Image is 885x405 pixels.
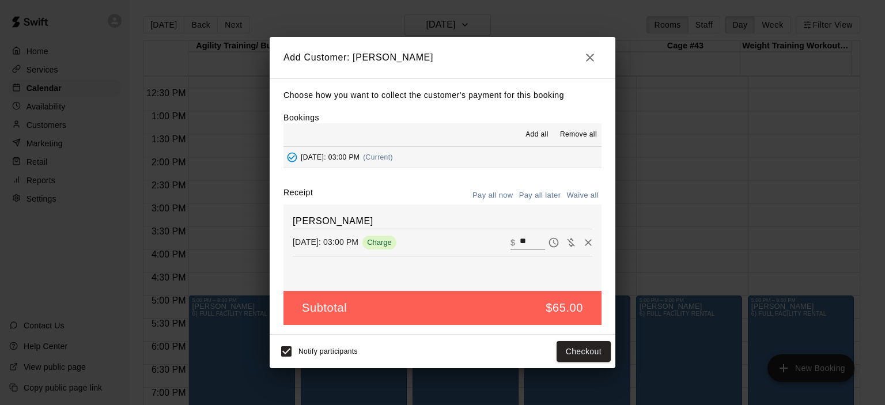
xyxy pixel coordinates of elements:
h5: $65.00 [546,300,583,316]
span: Add all [525,129,549,141]
button: Remove [580,234,597,251]
p: Choose how you want to collect the customer's payment for this booking [283,88,602,103]
span: Waive payment [562,237,580,247]
button: Pay all later [516,187,564,205]
p: $ [510,237,515,248]
p: [DATE]: 03:00 PM [293,236,358,248]
span: (Current) [363,153,393,161]
button: Added - Collect Payment [283,149,301,166]
button: Checkout [557,341,611,362]
span: Charge [362,238,396,247]
button: Pay all now [470,187,516,205]
button: Waive all [563,187,602,205]
span: Pay later [545,237,562,247]
h2: Add Customer: [PERSON_NAME] [270,37,615,78]
label: Receipt [283,187,313,205]
h5: Subtotal [302,300,347,316]
span: Notify participants [298,347,358,355]
button: Added - Collect Payment[DATE]: 03:00 PM(Current) [283,147,602,168]
label: Bookings [283,113,319,122]
h6: [PERSON_NAME] [293,214,592,229]
span: Remove all [560,129,597,141]
span: [DATE]: 03:00 PM [301,153,360,161]
button: Remove all [555,126,602,144]
button: Add all [519,126,555,144]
